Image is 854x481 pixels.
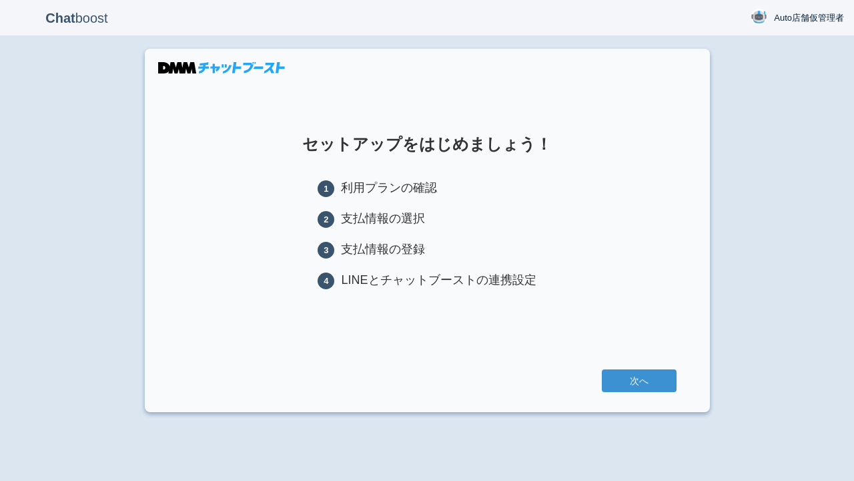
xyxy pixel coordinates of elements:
li: 支払情報の登録 [318,241,536,259]
h1: セットアップをはじめましょう！ [178,136,677,153]
span: 1 [318,180,334,197]
span: 4 [318,273,334,289]
span: 2 [318,211,334,228]
a: 次へ [602,369,677,392]
span: 3 [318,242,334,259]
span: Auto店舗仮管理者 [774,11,844,25]
li: 利用プランの確認 [318,180,536,197]
img: DMMチャットブースト [158,62,285,73]
img: User Image [751,9,767,25]
li: LINEとチャットブーストの連携設定 [318,272,536,289]
b: Chat [45,11,75,25]
li: 支払情報の選択 [318,210,536,228]
p: boost [10,1,143,35]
